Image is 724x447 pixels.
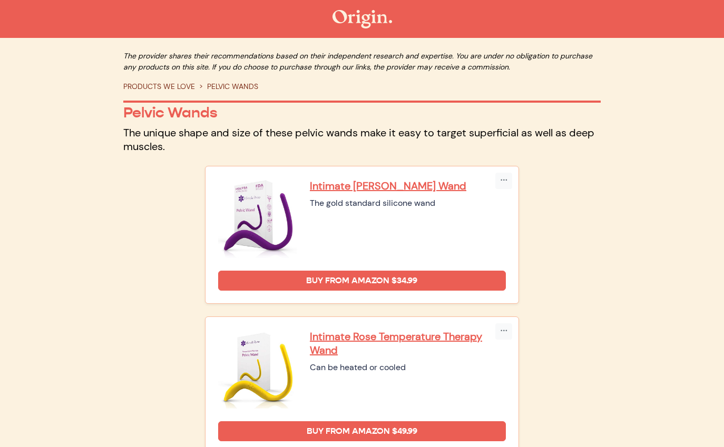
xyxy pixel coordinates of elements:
[310,330,506,357] a: Intimate Rose Temperature Therapy Wand
[218,271,506,291] a: Buy from Amazon $34.99
[123,104,601,122] p: Pelvic Wands
[310,179,506,193] a: Intimate [PERSON_NAME] Wand
[123,51,601,73] p: The provider shares their recommendations based on their independent research and expertise. You ...
[332,10,392,28] img: The Origin Shop
[310,197,506,210] div: The gold standard silicone wand
[218,330,297,409] img: Intimate Rose Temperature Therapy Wand
[218,421,506,441] a: Buy from Amazon $49.99
[123,126,601,153] p: The unique shape and size of these pelvic wands make it easy to target superficial as well as dee...
[195,81,258,92] li: PELVIC WANDS
[218,179,297,258] img: Intimate Rose Pelvic Wand
[310,361,506,374] div: Can be heated or cooled
[123,82,195,91] a: PRODUCTS WE LOVE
